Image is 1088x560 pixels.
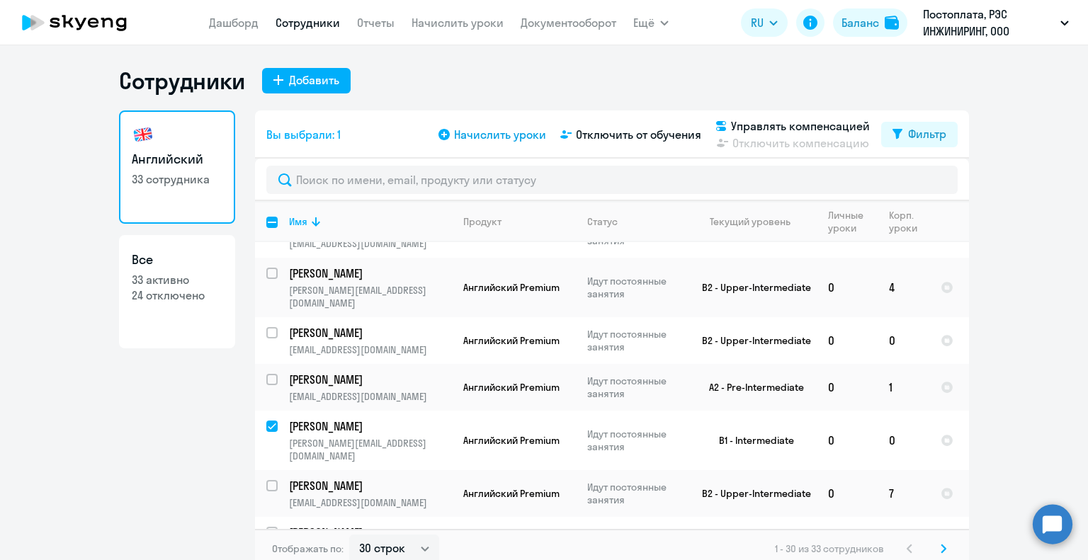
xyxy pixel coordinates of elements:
p: Постоплата, РЭС ИНЖИНИРИНГ, ООО [923,6,1055,40]
p: [PERSON_NAME] [289,265,449,281]
a: [PERSON_NAME] [289,418,451,434]
button: Фильтр [881,122,958,147]
div: Корп. уроки [889,209,929,234]
p: [EMAIL_ADDRESS][DOMAIN_NAME] [289,496,451,509]
a: Сотрудники [276,16,340,30]
td: A2 - Pre-Intermediate [685,364,817,411]
p: 33 активно [132,272,222,287]
div: Имя [289,215,307,228]
p: [EMAIL_ADDRESS][DOMAIN_NAME] [289,343,451,356]
div: Личные уроки [828,209,868,234]
p: Идут постоянные занятия [587,328,684,353]
p: 33 сотрудника [132,171,222,187]
a: [PERSON_NAME] [289,265,451,281]
td: 0 [817,317,878,364]
button: Балансbalance [833,8,907,37]
button: Постоплата, РЭС ИНЖИНИРИНГ, ООО [916,6,1076,40]
p: Идут постоянные занятия [587,428,684,453]
p: Идут постоянные занятия [587,275,684,300]
td: B1 - Intermediate [685,411,817,470]
span: Английский Premium [463,334,560,347]
span: Английский Premium [463,434,560,447]
a: [PERSON_NAME] [289,478,451,493]
div: Имя [289,215,451,228]
p: [PERSON_NAME] [289,418,449,434]
div: Текущий уровень [696,215,816,228]
td: 4 [878,258,929,317]
a: Начислить уроки [412,16,504,30]
span: Отключить от обучения [576,126,701,143]
td: 1 [878,364,929,411]
p: 24 отключено [132,287,222,303]
p: [PERSON_NAME][EMAIL_ADDRESS][DOMAIN_NAME] [289,437,451,462]
a: Документооборот [521,16,616,30]
td: B2 - Upper-Intermediate [685,317,817,364]
h3: Английский [132,150,222,168]
p: Идут постоянные занятия [587,527,684,553]
button: Добавить [262,68,351,93]
a: [PERSON_NAME] [289,372,451,387]
p: [PERSON_NAME] [289,525,449,540]
a: Английский33 сотрудника [119,110,235,224]
a: Дашборд [209,16,259,30]
p: [EMAIL_ADDRESS][DOMAIN_NAME] [289,237,451,250]
p: [PERSON_NAME] [289,372,449,387]
input: Поиск по имени, email, продукту или статусу [266,166,958,194]
div: Продукт [463,215,501,228]
span: Ещё [633,14,654,31]
div: Личные уроки [828,209,877,234]
span: Вы выбрали: 1 [266,126,341,143]
button: Ещё [633,8,669,37]
p: [PERSON_NAME] [289,478,449,493]
td: B2 - Upper-Intermediate [685,470,817,517]
p: [PERSON_NAME][EMAIL_ADDRESS][DOMAIN_NAME] [289,284,451,309]
span: Английский Premium [463,487,560,500]
img: balance [885,16,899,30]
p: Идут постоянные занятия [587,481,684,506]
div: Баланс [841,14,879,31]
td: 0 [817,411,878,470]
div: Статус [587,215,618,228]
div: Добавить [289,72,339,88]
span: RU [751,14,764,31]
img: english [132,123,154,146]
a: Все33 активно24 отключено [119,235,235,348]
p: [EMAIL_ADDRESS][DOMAIN_NAME] [289,390,451,403]
td: 7 [878,470,929,517]
span: Английский Premium [463,381,560,394]
td: 0 [817,258,878,317]
span: Английский Premium [463,281,560,294]
span: Отображать по: [272,542,344,555]
span: Управлять компенсацией [731,118,870,135]
td: 0 [878,317,929,364]
div: Статус [587,215,684,228]
td: B2 - Upper-Intermediate [685,258,817,317]
p: [PERSON_NAME] [289,325,449,341]
p: Идут постоянные занятия [587,375,684,400]
td: 0 [817,470,878,517]
div: Текущий уровень [710,215,790,228]
a: Отчеты [357,16,395,30]
a: [PERSON_NAME] [289,325,451,341]
td: 0 [817,364,878,411]
h3: Все [132,251,222,269]
div: Продукт [463,215,575,228]
span: 1 - 30 из 33 сотрудников [775,542,884,555]
h1: Сотрудники [119,67,245,95]
div: Корп. уроки [889,209,919,234]
span: Начислить уроки [454,126,546,143]
td: 0 [878,411,929,470]
a: [PERSON_NAME] [289,525,451,540]
button: RU [741,8,788,37]
div: Фильтр [908,125,946,142]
